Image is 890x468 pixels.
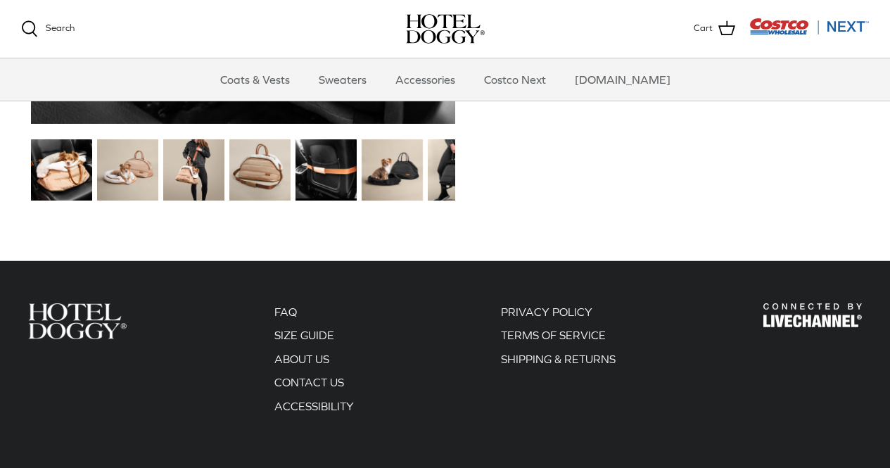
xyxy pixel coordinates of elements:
a: SHIPPING & RETURNS [501,353,616,365]
a: hoteldoggy.com hoteldoggycom [406,14,485,44]
img: hoteldoggycom [406,14,485,44]
a: Search [21,20,75,37]
a: SIZE GUIDE [274,329,334,341]
a: FAQ [274,305,297,318]
a: Costco Next [471,58,559,101]
span: Cart [694,21,713,36]
a: ABOUT US [274,353,329,365]
a: Visit Costco Next [749,27,869,37]
a: TERMS OF SERVICE [501,329,606,341]
span: Search [46,23,75,33]
a: [DOMAIN_NAME] [562,58,683,101]
div: Secondary navigation [487,303,630,422]
img: Hotel Doggy Costco Next [28,303,127,339]
a: Accessories [383,58,468,101]
a: CONTACT US [274,376,344,388]
img: Costco Next [749,18,869,35]
img: small dog in a tan dog carrier on a black seat in the car [31,139,92,201]
a: Coats & Vests [208,58,303,101]
a: ACCESSIBILITY [274,400,354,412]
a: PRIVACY POLICY [501,305,592,318]
a: Cart [694,20,735,38]
img: Hotel Doggy Costco Next [763,303,862,328]
a: Sweaters [306,58,379,101]
div: Secondary navigation [260,303,368,422]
